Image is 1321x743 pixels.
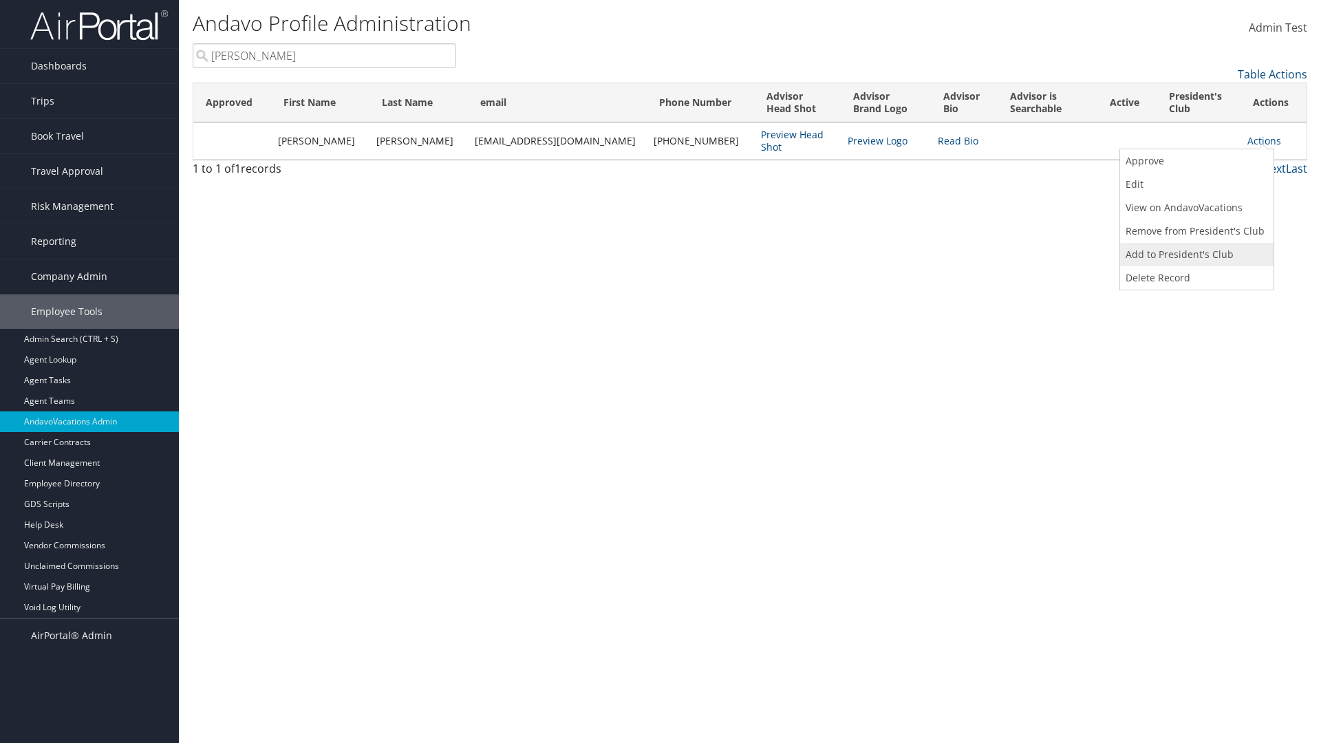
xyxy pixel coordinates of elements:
[1120,219,1270,243] a: Remove from President's Club
[31,294,103,329] span: Employee Tools
[31,84,54,118] span: Trips
[1120,266,1270,290] a: Delete Record
[235,161,241,176] span: 1
[193,160,456,184] div: 1 to 1 of records
[369,83,468,122] th: Last Name: activate to sort column ascending
[841,83,931,122] th: Advisor Brand Logo: activate to sort column ascending
[1249,20,1307,35] span: Admin Test
[1238,67,1307,82] a: Table Actions
[31,189,114,224] span: Risk Management
[1097,83,1157,122] th: Active: activate to sort column ascending
[193,43,456,68] input: Search
[1286,161,1307,176] a: Last
[754,83,841,122] th: Advisor Head Shot: activate to sort column ascending
[468,83,646,122] th: email: activate to sort column ascending
[31,224,76,259] span: Reporting
[761,128,824,153] a: Preview Head Shot
[193,9,936,38] h1: Andavo Profile Administration
[31,154,103,189] span: Travel Approval
[468,122,646,160] td: [EMAIL_ADDRESS][DOMAIN_NAME]
[647,122,754,160] td: [PHONE_NUMBER]
[369,122,468,160] td: [PERSON_NAME]
[848,134,907,147] a: Preview Logo
[1157,83,1241,122] th: President's Club: activate to sort column ascending
[31,259,107,294] span: Company Admin
[647,83,754,122] th: Phone Number: activate to sort column ascending
[271,83,369,122] th: First Name: activate to sort column ascending
[1120,173,1270,196] a: Edit
[1120,196,1270,219] a: View on AndavoVacations
[31,618,112,653] span: AirPortal® Admin
[193,83,271,122] th: Approved: activate to sort column ascending
[1247,134,1281,147] a: Actions
[931,83,998,122] th: Advisor Bio: activate to sort column ascending
[1249,7,1307,50] a: Admin Test
[938,134,978,147] a: Read Bio
[1241,83,1307,122] th: Actions
[31,49,87,83] span: Dashboards
[998,83,1097,122] th: Advisor is Searchable: activate to sort column ascending
[1120,243,1270,266] a: Add to President's Club
[1120,149,1270,173] a: Approve
[31,119,84,153] span: Book Travel
[271,122,369,160] td: [PERSON_NAME]
[30,9,168,41] img: airportal-logo.png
